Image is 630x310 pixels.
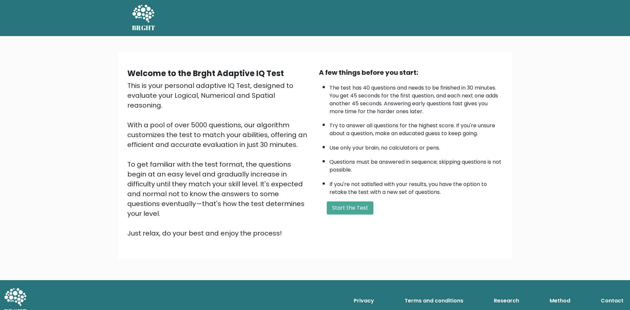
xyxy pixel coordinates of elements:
li: If you're not satisfied with your results, you have the option to retake the test with a new set ... [329,177,503,196]
a: Privacy [351,294,377,307]
li: Questions must be answered in sequence; skipping questions is not possible. [329,155,503,174]
a: Contact [598,294,626,307]
button: Start the Test [327,201,373,215]
a: BRGHT [132,3,156,33]
b: Welcome to the Brght Adaptive IQ Test [127,68,284,79]
li: The test has 40 questions and needs to be finished in 30 minutes. You get 45 seconds for the firs... [329,81,503,115]
a: Method [547,294,573,307]
li: Use only your brain, no calculators or pens. [329,141,503,152]
div: This is your personal adaptive IQ Test, designed to evaluate your Logical, Numerical and Spatial ... [127,81,311,238]
a: Research [491,294,522,307]
h5: BRGHT [132,24,156,32]
li: Try to answer all questions for the highest score. If you're unsure about a question, make an edu... [329,118,503,137]
div: A few things before you start: [319,68,503,77]
a: Terms and conditions [402,294,466,307]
